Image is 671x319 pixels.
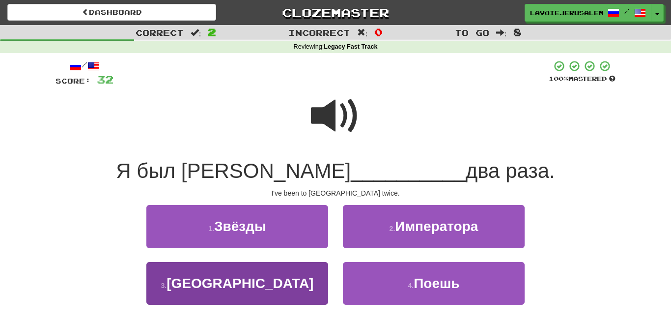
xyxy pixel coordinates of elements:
[97,73,113,86] span: 32
[513,26,522,38] span: 8
[146,262,328,305] button: 3.[GEOGRAPHIC_DATA]
[56,60,113,72] div: /
[7,4,216,21] a: Dashboard
[136,28,184,37] span: Correct
[390,225,395,232] small: 2 .
[496,29,507,37] span: :
[414,276,459,291] span: Поешь
[549,75,568,83] span: 100 %
[56,77,91,85] span: Score:
[466,159,555,182] span: два раза.
[214,219,266,234] span: Звёзды
[56,188,615,198] div: I've been to [GEOGRAPHIC_DATA] twice.
[343,205,525,248] button: 2.Императора
[530,8,603,17] span: lavoiejerusalem
[167,276,313,291] span: [GEOGRAPHIC_DATA]
[455,28,489,37] span: To go
[146,205,328,248] button: 1.Звёзды
[191,29,201,37] span: :
[395,219,478,234] span: Императора
[343,262,525,305] button: 4.Поешь
[525,4,651,22] a: lavoiejerusalem /
[324,43,377,50] strong: Legacy Fast Track
[408,282,414,290] small: 4 .
[208,225,214,232] small: 1 .
[116,159,351,182] span: Я был [PERSON_NAME]
[208,26,216,38] span: 2
[161,282,167,290] small: 3 .
[288,28,350,37] span: Incorrect
[231,4,440,21] a: Clozemaster
[549,75,615,84] div: Mastered
[624,8,629,15] span: /
[351,159,466,182] span: __________
[374,26,383,38] span: 0
[357,29,368,37] span: :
